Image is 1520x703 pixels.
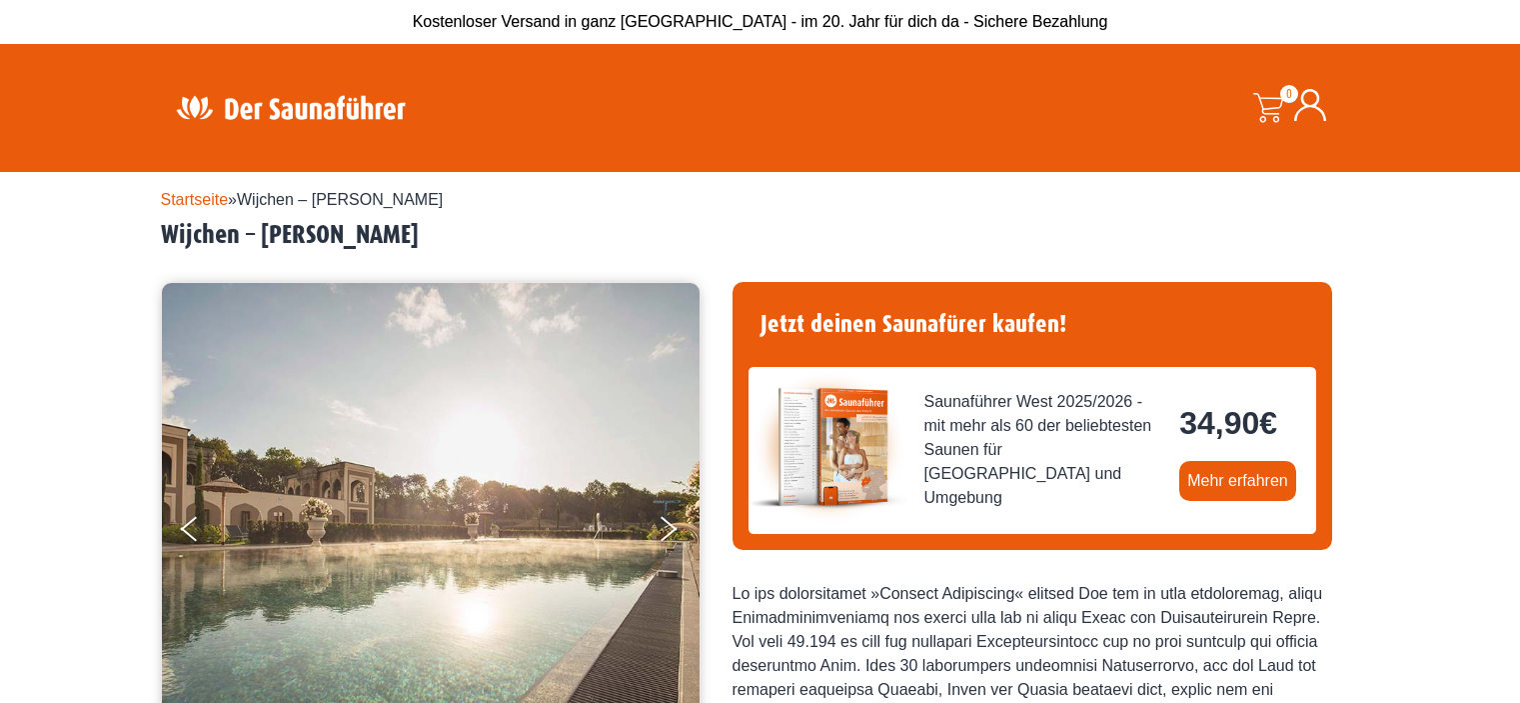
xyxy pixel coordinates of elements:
h4: Jetzt deinen Saunafürer kaufen! [749,298,1316,351]
span: Saunaführer West 2025/2026 - mit mehr als 60 der beliebtesten Saunen für [GEOGRAPHIC_DATA] und Um... [924,390,1164,510]
span: 0 [1280,85,1298,103]
h2: Wijchen – [PERSON_NAME] [161,220,1360,251]
button: Previous [181,508,231,558]
a: Startseite [161,191,229,208]
a: Mehr erfahren [1179,461,1296,501]
span: € [1259,405,1277,441]
button: Next [657,508,707,558]
bdi: 34,90 [1179,405,1277,441]
span: Wijchen – [PERSON_NAME] [237,191,443,208]
span: » [161,191,444,208]
img: der-saunafuehrer-2025-west.jpg [749,367,908,527]
span: Kostenloser Versand in ganz [GEOGRAPHIC_DATA] - im 20. Jahr für dich da - Sichere Bezahlung [413,13,1108,30]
